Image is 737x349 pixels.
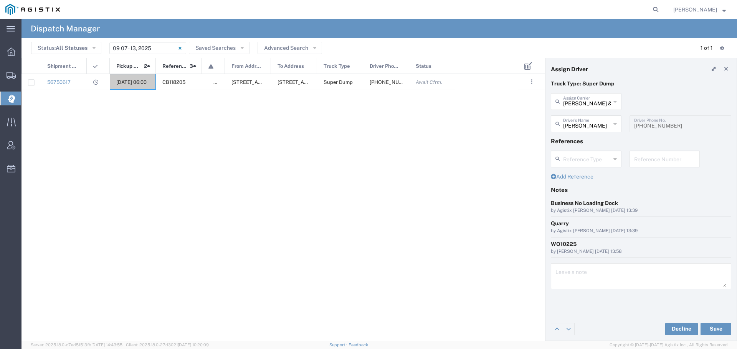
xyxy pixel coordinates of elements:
[551,248,731,255] div: by [PERSON_NAME] [DATE] 13:58
[31,19,100,38] h4: Dispatch Manager
[551,186,731,193] h4: Notes
[31,42,101,54] button: Status:All Statuses
[701,323,731,335] button: Save
[162,58,187,74] span: Reference
[551,207,731,214] div: by Agistix [PERSON_NAME] [DATE] 13:39
[31,342,122,347] span: Server: 2025.18.0-c7ad5f513fb
[116,79,147,85] span: 09/09/2025, 06:00
[370,58,401,74] span: Driver Phone No.
[213,79,225,85] span: false
[91,342,122,347] span: [DATE] 14:43:55
[278,58,304,74] span: To Address
[551,199,731,207] div: Business No Loading Dock
[324,58,350,74] span: Truck Type
[278,79,395,85] span: 1524 N Carpenter Rd, Modesto, California, 95351, United States
[324,79,353,85] span: Super Dump
[673,5,726,14] button: [PERSON_NAME]
[551,80,731,88] p: Truck Type: Super Dump
[551,66,588,72] h4: Assign Driver
[551,138,731,144] h4: References
[231,79,308,85] span: 26292 E River Rd, Escalon, California, 95320, United States
[665,323,698,335] button: Decline
[551,323,563,335] a: Edit previous row
[144,58,147,74] span: 2
[56,45,88,51] span: All Statuses
[178,342,209,347] span: [DATE] 10:20:09
[189,42,250,54] button: Saved Searches
[673,5,717,14] span: Robert Casaus
[416,58,431,74] span: Status
[126,342,209,347] span: Client: 2025.18.0-27d3021
[231,58,263,74] span: From Address
[526,77,537,87] button: ...
[162,79,185,85] span: CB118205
[258,42,322,54] button: Advanced Search
[551,220,731,228] div: Quarry
[531,77,532,87] span: . . .
[701,44,714,52] div: 1 of 1
[416,79,442,85] span: Await Cfrm.
[5,4,60,15] img: logo
[47,79,71,85] a: 56750617
[329,342,349,347] a: Support
[116,58,141,74] span: Pickup Date and Time
[551,174,593,180] a: Add Reference
[551,228,731,234] div: by Agistix [PERSON_NAME] [DATE] 13:39
[610,342,728,348] span: Copyright © [DATE]-[DATE] Agistix Inc., All Rights Reserved
[370,79,415,85] span: 650-521-3377
[47,58,78,74] span: Shipment No.
[190,58,193,74] span: 3
[349,342,368,347] a: Feedback
[551,240,731,248] div: WO10225
[563,323,574,335] a: Edit next row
